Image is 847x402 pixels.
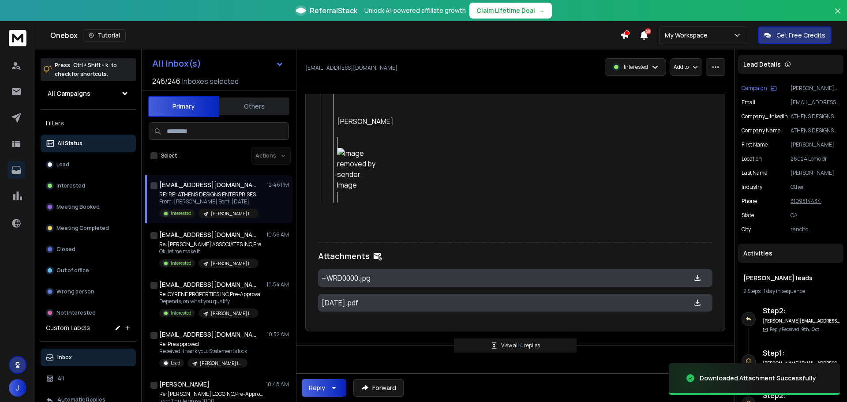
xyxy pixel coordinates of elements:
[305,64,397,71] p: [EMAIL_ADDRESS][DOMAIN_NAME]
[763,305,840,316] h6: Step 2 :
[791,184,840,191] p: Other
[41,135,136,152] button: All Status
[309,383,325,392] div: Reply
[645,28,651,34] span: 50
[182,76,239,86] h3: Inboxes selected
[364,6,466,15] p: Unlock AI-powered affiliate growth
[159,241,265,248] p: Re: [PERSON_NAME] ASSOCIATES INC,Pre-Approval
[469,3,552,19] button: Claim Lifetime Deal→
[152,59,201,68] h1: All Inbox(s)
[742,127,780,134] p: Company Name
[72,60,109,70] span: Ctrl + Shift + k
[832,5,843,26] button: Close banner
[56,246,75,253] p: Closed
[56,203,100,210] p: Meeting Booked
[57,375,64,382] p: All
[50,29,620,41] div: Onebox
[41,117,136,129] h3: Filters
[159,248,265,255] p: Ok, let me make it
[791,113,840,120] p: ATHENS DESIGNS ENTERPRISES 09_05_2025
[46,323,90,332] h3: Custom Labels
[171,260,191,267] p: Interested
[41,219,136,237] button: Meeting Completed
[211,210,253,217] p: [PERSON_NAME] leads
[211,260,253,267] p: [PERSON_NAME] leads
[159,180,256,189] h1: [EMAIL_ADDRESS][DOMAIN_NAME]
[159,198,259,205] p: From: [PERSON_NAME] Sent: [DATE],
[700,374,816,383] div: Downloaded Attachment Successfully
[539,6,545,15] span: →
[758,26,832,44] button: Get Free Credits
[791,212,840,219] p: CA
[791,127,840,134] p: ATHENS DESIGNS ENTERPRISES
[159,298,262,305] p: Depends, on what you qualify
[624,64,648,71] p: Interested
[41,262,136,279] button: Out of office
[322,297,520,308] p: [DATE].pdf
[310,5,357,16] span: ReferralStack
[763,348,840,358] h6: Step 1 :
[55,61,117,79] p: Press to check for shortcuts.
[145,55,291,72] button: All Inbox(s)
[9,379,26,397] button: J
[41,370,136,387] button: All
[159,391,265,398] p: Re: [PERSON_NAME] LOGGING,Pre-Approval
[302,379,346,397] button: Reply
[665,31,711,40] p: My Workspace
[742,113,788,120] p: company_linkedin
[743,287,761,295] span: 2 Steps
[211,310,253,317] p: [PERSON_NAME] leads
[56,288,94,295] p: Wrong person
[56,225,109,232] p: Meeting Completed
[763,318,840,324] h6: [PERSON_NAME][EMAIL_ADDRESS][DOMAIN_NAME]
[152,76,180,86] span: 246 / 246
[791,226,840,233] p: rancho [GEOGRAPHIC_DATA]
[322,273,520,283] p: ~WRD0000.jpg
[742,212,754,219] p: State
[770,326,819,333] p: Reply Received
[743,274,838,282] h1: [PERSON_NAME] leads
[161,152,177,159] label: Select
[41,85,136,102] button: All Campaigns
[56,161,69,168] p: Lead
[267,331,289,338] p: 10:52 AM
[159,348,247,355] p: Received, thank you. Statements look
[501,342,540,349] p: View all replies
[742,85,777,92] button: Campaign
[337,116,576,127] p: [PERSON_NAME]
[159,291,262,298] p: Re: CYRENE PROPERTIES INC,Pre-Approval
[791,99,840,106] p: [EMAIL_ADDRESS][DOMAIN_NAME]
[776,31,825,40] p: Get Free Credits
[41,283,136,301] button: Wrong person
[41,349,136,366] button: Inbox
[742,198,757,205] p: Phone
[159,380,210,389] h1: [PERSON_NAME]
[159,341,247,348] p: Re: Pre approved
[337,148,381,192] img: Image removed by sender. Image removed by sender.
[56,309,96,316] p: Not Interested
[159,330,256,339] h1: [EMAIL_ADDRESS][DOMAIN_NAME]
[791,169,840,177] p: [PERSON_NAME]
[148,96,219,117] button: Primary
[159,280,256,289] h1: [EMAIL_ADDRESS][DOMAIN_NAME]
[171,210,191,217] p: Interested
[742,141,768,148] p: First Name
[791,155,840,162] p: 28024 Lomo dr
[742,85,767,92] p: Campaign
[791,141,840,148] p: [PERSON_NAME]
[159,230,256,239] h1: [EMAIL_ADDRESS][DOMAIN_NAME]
[743,60,781,69] p: Lead Details
[57,354,72,361] p: Inbox
[266,381,289,388] p: 10:48 AM
[742,169,767,177] p: Last Name
[742,184,762,191] p: industry
[41,156,136,173] button: Lead
[520,342,524,349] span: 4
[57,140,82,147] p: All Status
[267,181,289,188] p: 12:46 PM
[171,360,180,366] p: Lead
[83,29,126,41] button: Tutorial
[159,191,259,198] p: RE: RE: ATHENS DESIGNS ENTERPRISES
